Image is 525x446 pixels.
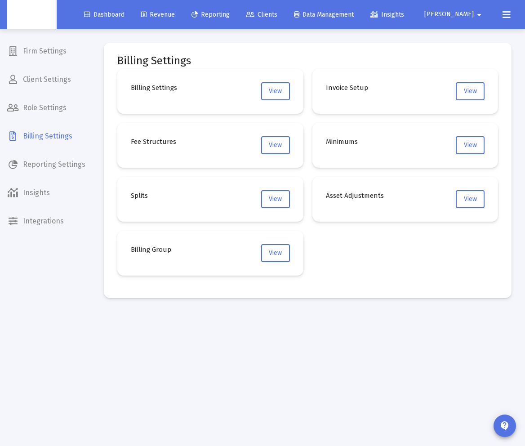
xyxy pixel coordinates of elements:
[456,190,485,208] button: View
[246,11,277,18] span: Clients
[326,190,384,201] h4: Asset Adjustments
[269,195,282,203] span: View
[464,141,477,149] span: View
[191,11,230,18] span: Reporting
[363,6,411,24] a: Insights
[464,87,477,95] span: View
[269,141,282,149] span: View
[370,11,404,18] span: Insights
[269,249,282,257] span: View
[456,82,485,100] button: View
[261,82,290,100] button: View
[84,11,125,18] span: Dashboard
[474,6,485,24] mat-icon: arrow_drop_down
[77,6,132,24] a: Dashboard
[326,82,368,93] h4: Invoice Setup
[131,82,177,93] h4: Billing Settings
[141,11,175,18] span: Revenue
[261,190,290,208] button: View
[239,6,285,24] a: Clients
[464,195,477,203] span: View
[456,136,485,154] button: View
[131,136,176,147] h4: Fee Structures
[294,11,354,18] span: Data Management
[184,6,237,24] a: Reporting
[117,56,191,65] mat-card-title: Billing Settings
[287,6,361,24] a: Data Management
[424,11,474,18] span: [PERSON_NAME]
[269,87,282,95] span: View
[326,136,358,147] h4: Minimums
[261,244,290,262] button: View
[261,136,290,154] button: View
[134,6,182,24] a: Revenue
[414,5,495,23] button: [PERSON_NAME]
[14,6,50,24] img: Dashboard
[131,190,148,201] h4: Splits
[131,244,171,255] h4: Billing Group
